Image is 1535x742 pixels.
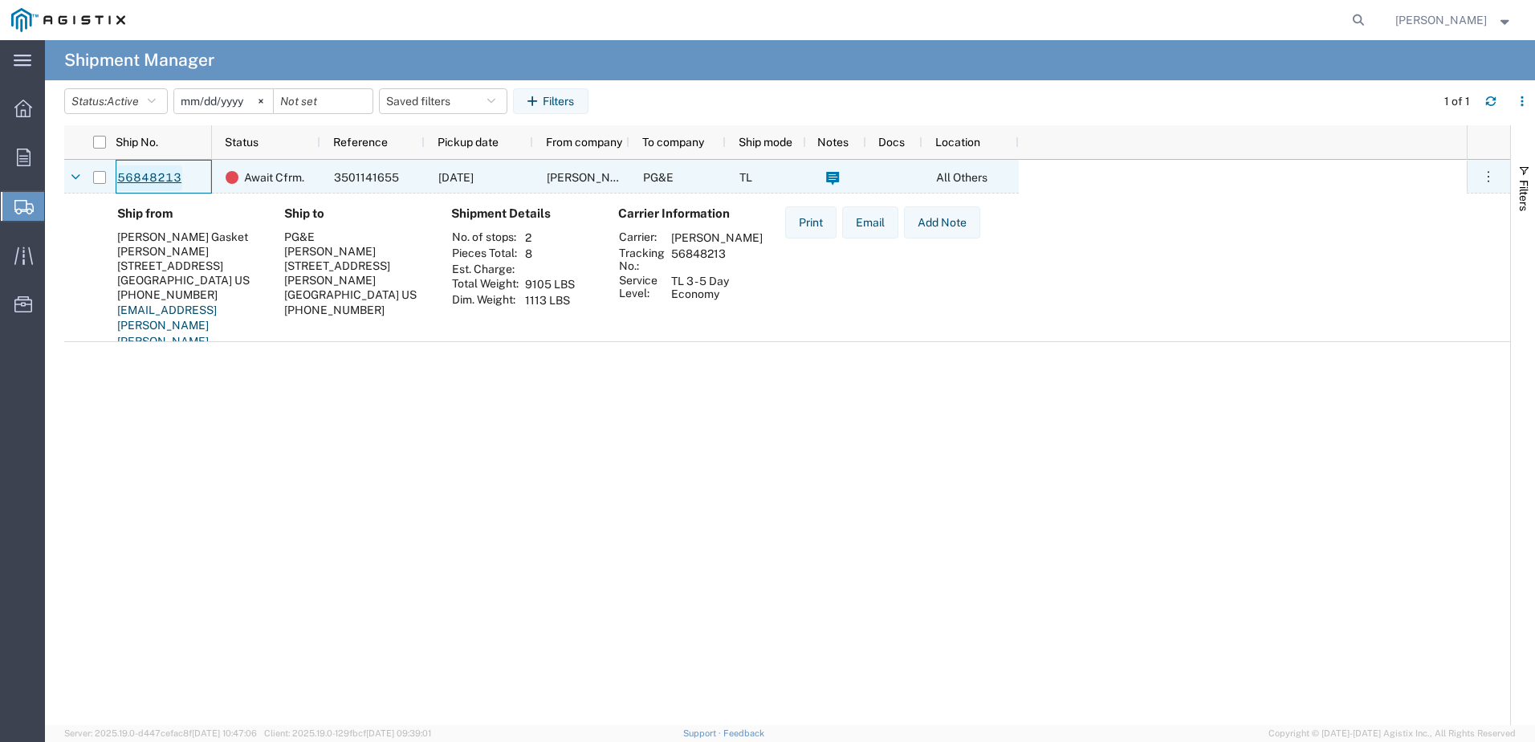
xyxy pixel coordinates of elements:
span: 3501141655 [334,171,399,184]
th: Total Weight: [451,276,519,292]
span: All Others [936,171,987,184]
a: Feedback [723,728,764,738]
th: Service Level: [618,273,666,302]
h4: Shipment Manager [64,40,214,80]
td: 2 [519,230,580,246]
div: [PERSON_NAME] Gasket [117,230,259,244]
h4: Ship from [117,206,259,221]
h4: Ship to [284,206,425,221]
h4: Shipment Details [451,206,592,221]
div: [PHONE_NUMBER] [284,303,425,317]
span: Await Cfrm. [244,161,304,194]
input: Not set [174,89,273,113]
a: [EMAIL_ADDRESS][PERSON_NAME][PERSON_NAME][DOMAIN_NAME] [117,304,217,364]
span: Server: 2025.19.0-d447cefac8f [64,728,257,738]
td: TL 3 - 5 Day Economy [666,273,768,302]
span: To company [642,136,704,149]
img: logo [11,8,125,32]
button: Status:Active [64,88,168,114]
span: Pickup date [438,136,499,149]
span: Location [935,136,980,149]
span: Filters [1517,180,1530,211]
div: [PERSON_NAME] [117,244,259,259]
button: Filters [513,88,588,114]
td: [PERSON_NAME] [666,230,768,246]
span: Ship mode [739,136,792,149]
th: Tracking No.: [618,246,666,273]
th: Carrier: [618,230,666,246]
span: [DATE] 09:39:01 [366,728,431,738]
span: Client: 2025.19.0-129fbcf [264,728,431,738]
button: [PERSON_NAME] [1395,10,1513,30]
th: Est. Charge: [451,262,519,276]
td: 1113 LBS [519,292,580,308]
span: Reference [333,136,388,149]
span: Status [225,136,259,149]
input: Not set [274,89,373,113]
div: [PERSON_NAME] [284,244,425,259]
div: PG&E [284,230,425,244]
div: [GEOGRAPHIC_DATA] US [117,273,259,287]
h4: Carrier Information [618,206,747,221]
button: Saved filters [379,88,507,114]
span: TL [739,171,752,184]
button: Email [842,206,898,238]
th: Pieces Total: [451,246,519,262]
th: No. of stops: [451,230,519,246]
span: Lamons Gasket [547,171,678,184]
span: Active [107,95,139,108]
a: 56848213 [116,165,182,191]
span: Ship No. [116,136,158,149]
button: Print [785,206,837,238]
span: 09/18/2025 [438,171,474,184]
td: 8 [519,246,580,262]
button: Add Note [904,206,980,238]
div: [PHONE_NUMBER] [117,287,259,302]
div: [GEOGRAPHIC_DATA] US [284,287,425,302]
span: PG&E [643,171,674,184]
th: Dim. Weight: [451,292,519,308]
div: 1 of 1 [1444,93,1472,110]
div: [STREET_ADDRESS][PERSON_NAME] [284,259,425,287]
span: [DATE] 10:47:06 [192,728,257,738]
td: 56848213 [666,246,768,273]
a: Support [683,728,723,738]
span: Docs [878,136,905,149]
td: 9105 LBS [519,276,580,292]
div: [STREET_ADDRESS] [117,259,259,273]
span: Notes [817,136,849,149]
span: From company [546,136,622,149]
span: Fidelyn Edens [1395,11,1487,29]
span: Copyright © [DATE]-[DATE] Agistix Inc., All Rights Reserved [1268,727,1516,740]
